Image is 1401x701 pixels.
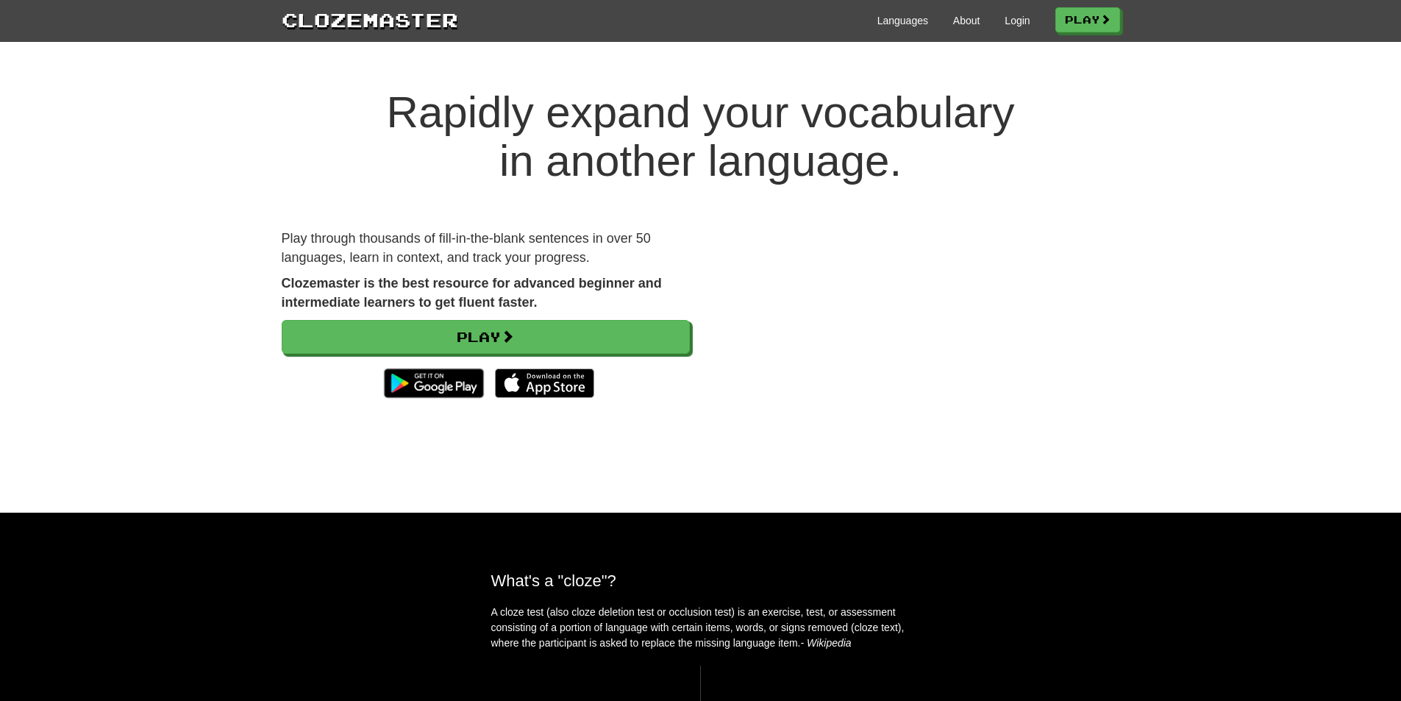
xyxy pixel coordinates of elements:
p: A cloze test (also cloze deletion test or occlusion test) is an exercise, test, or assessment con... [491,605,910,651]
p: Play through thousands of fill-in-the-blank sentences in over 50 languages, learn in context, and... [282,229,690,267]
a: Login [1005,13,1030,28]
a: Languages [877,13,928,28]
h2: What's a "cloze"? [491,572,910,590]
a: Play [282,320,690,354]
img: Download_on_the_App_Store_Badge_US-UK_135x40-25178aeef6eb6b83b96f5f2d004eda3bffbb37122de64afbaef7... [495,369,594,398]
em: - Wikipedia [801,637,852,649]
a: About [953,13,980,28]
a: Clozemaster [282,6,458,33]
a: Play [1055,7,1120,32]
img: Get it on Google Play [377,361,491,405]
strong: Clozemaster is the best resource for advanced beginner and intermediate learners to get fluent fa... [282,276,662,310]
